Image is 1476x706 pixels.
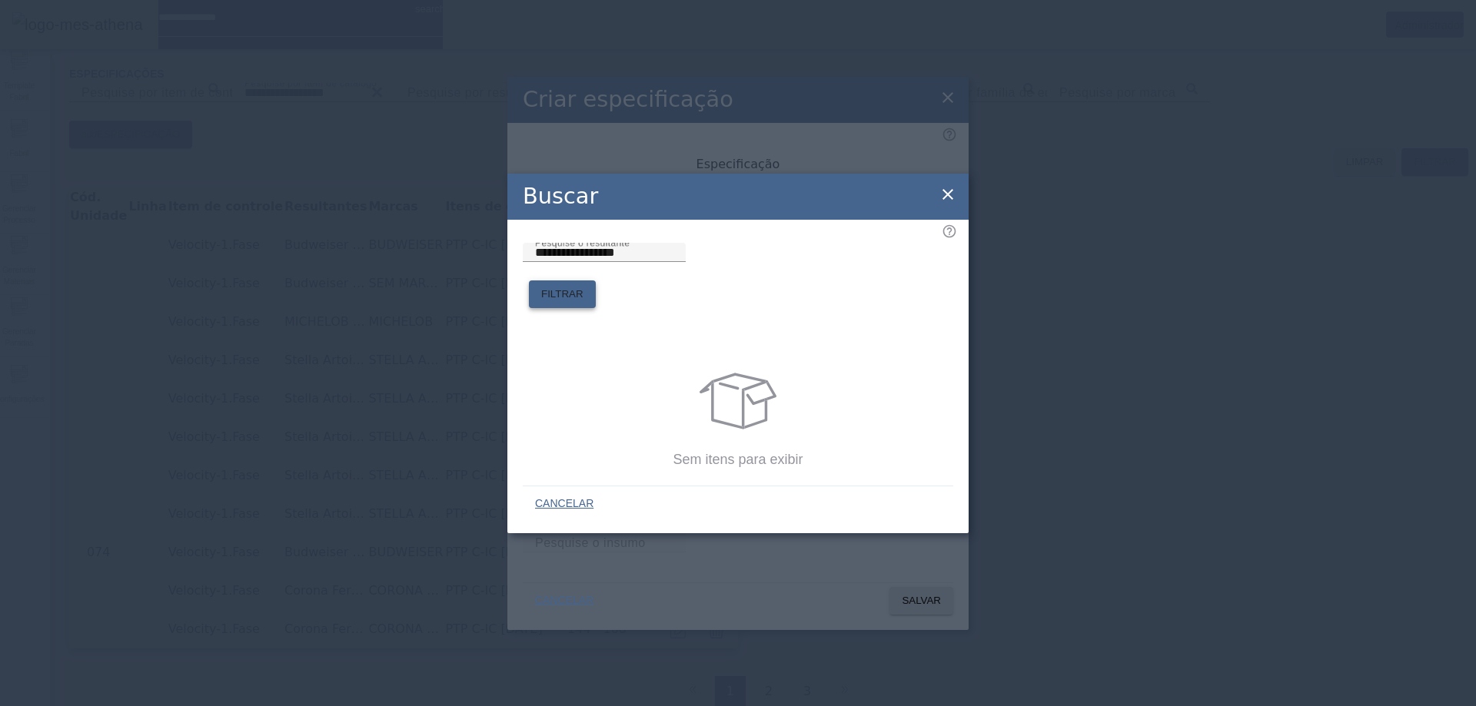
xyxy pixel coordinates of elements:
[535,237,630,247] mat-label: Pesquise o resultante
[889,587,953,615] button: SALVAR
[527,449,949,470] p: Sem itens para exibir
[535,593,593,608] span: CANCELAR
[535,496,593,512] span: CANCELAR
[523,180,598,213] h2: Buscar
[541,287,583,302] span: FILTRAR
[529,280,596,308] button: FILTRAR
[902,593,941,608] span: SALVAR
[523,490,606,518] button: CANCELAR
[523,587,606,615] button: CANCELAR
